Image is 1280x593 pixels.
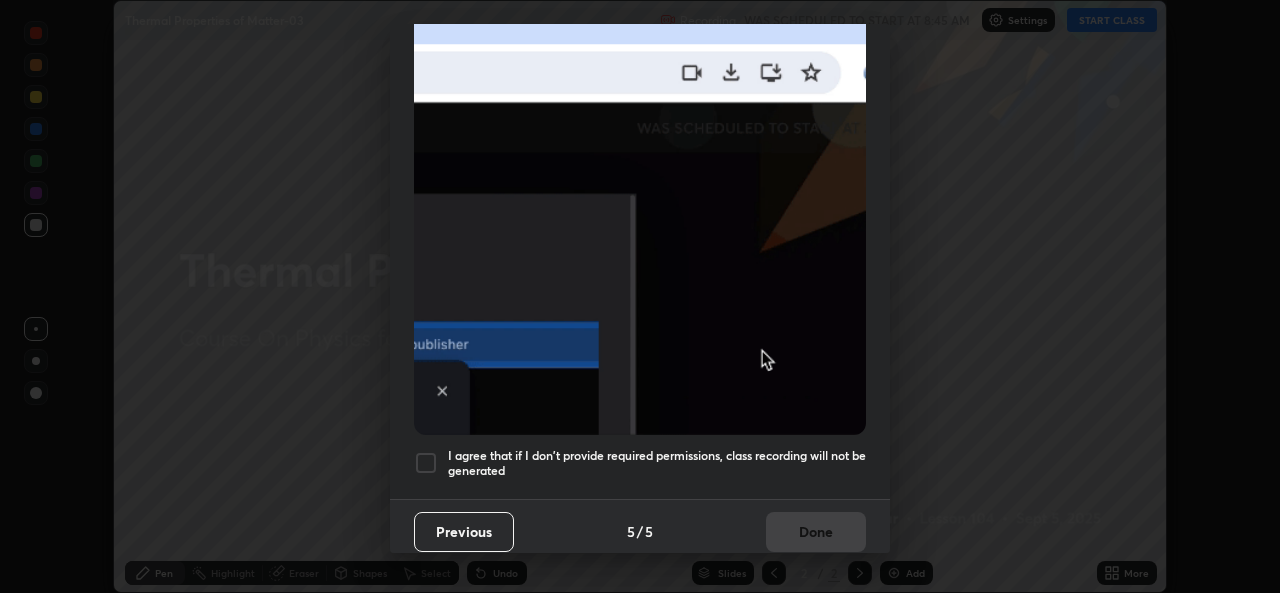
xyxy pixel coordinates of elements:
[627,521,635,542] h4: 5
[645,521,653,542] h4: 5
[637,521,643,542] h4: /
[414,512,514,552] button: Previous
[448,448,866,479] h5: I agree that if I don't provide required permissions, class recording will not be generated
